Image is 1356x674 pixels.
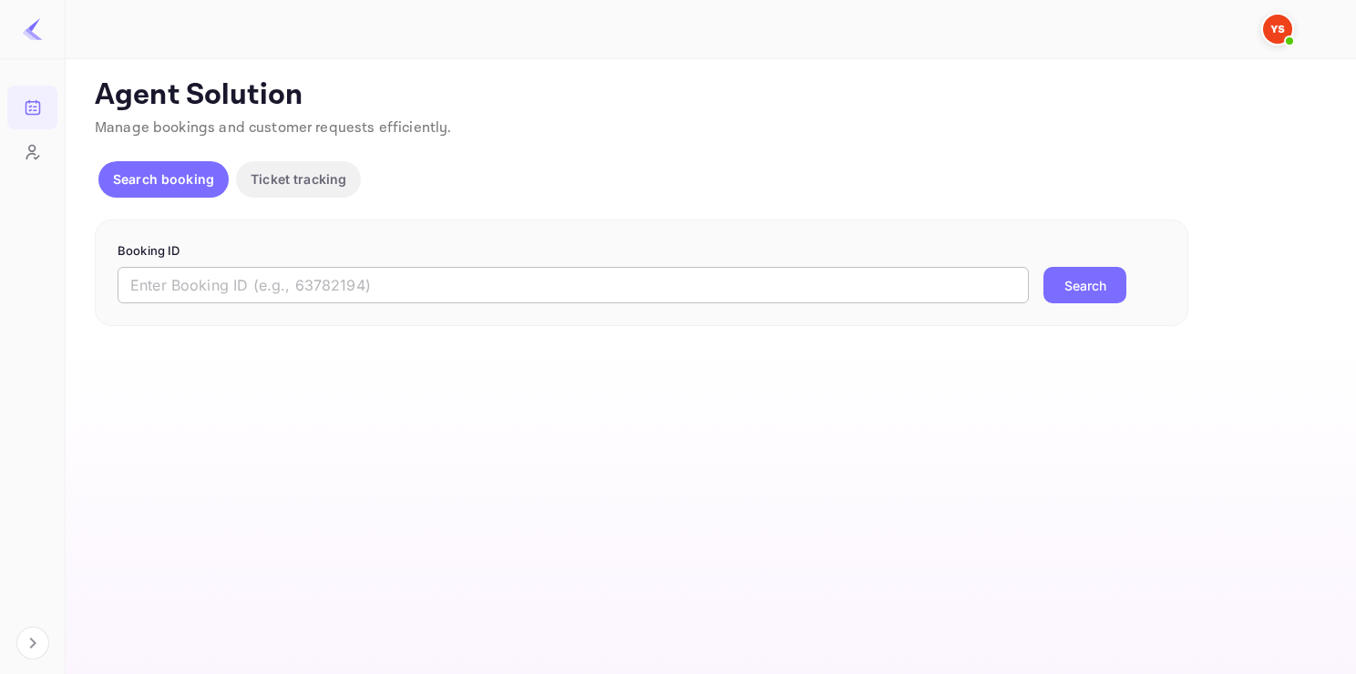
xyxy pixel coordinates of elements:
[95,118,452,138] span: Manage bookings and customer requests efficiently.
[118,267,1029,303] input: Enter Booking ID (e.g., 63782194)
[22,18,44,40] img: LiteAPI
[7,130,57,172] a: Customers
[16,627,49,659] button: Expand navigation
[251,169,346,189] p: Ticket tracking
[118,242,1166,260] p: Booking ID
[7,86,57,128] a: Bookings
[1043,267,1126,303] button: Search
[95,77,1323,114] p: Agent Solution
[1263,15,1292,44] img: Yandex Support
[113,169,214,189] p: Search booking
